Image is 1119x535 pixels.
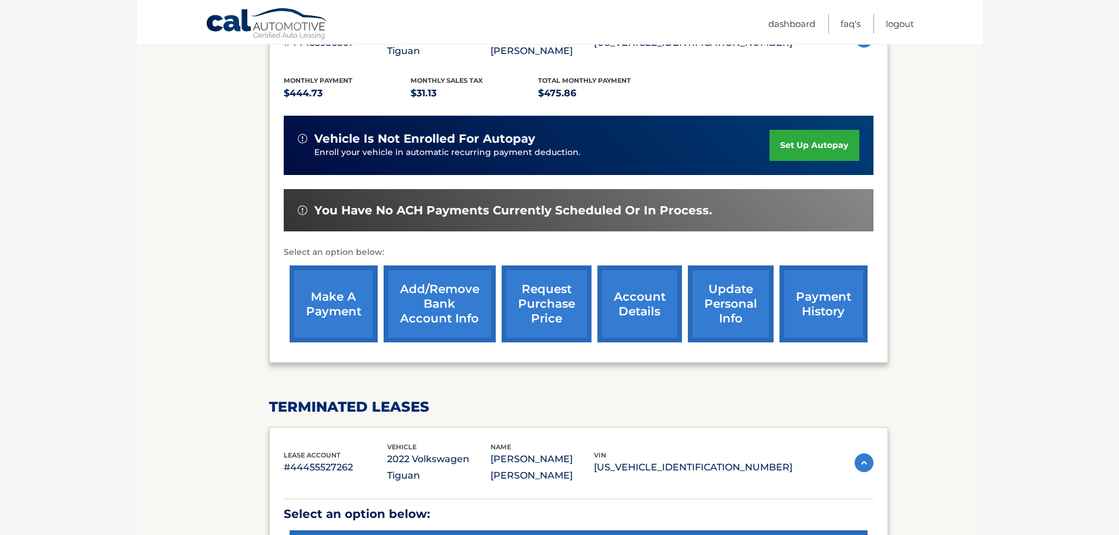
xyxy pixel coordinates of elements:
p: Select an option below: [284,504,873,524]
a: payment history [779,265,868,342]
img: alert-white.svg [298,206,307,215]
p: 2022 Volkswagen Tiguan [387,451,490,484]
p: Enroll your vehicle in automatic recurring payment deduction. [314,146,770,159]
a: update personal info [688,265,774,342]
a: Dashboard [768,14,815,33]
p: $31.13 [411,85,538,102]
a: Logout [886,14,914,33]
p: $475.86 [538,85,666,102]
span: vehicle [387,443,416,451]
img: alert-white.svg [298,134,307,143]
p: [US_VEHICLE_IDENTIFICATION_NUMBER] [594,459,792,476]
p: #44455527262 [284,459,387,476]
span: Monthly Payment [284,76,352,85]
span: You have no ACH payments currently scheduled or in process. [314,203,712,218]
span: lease account [284,451,341,459]
span: Total Monthly Payment [538,76,631,85]
p: [PERSON_NAME] [PERSON_NAME] [490,451,594,484]
a: account details [597,265,682,342]
span: name [490,443,511,451]
a: FAQ's [841,14,861,33]
h2: terminated leases [269,398,888,416]
a: set up autopay [769,130,859,161]
p: $444.73 [284,85,411,102]
span: vin [594,451,606,459]
img: accordion-active.svg [855,453,873,472]
span: vehicle is not enrolled for autopay [314,132,535,146]
a: make a payment [290,265,378,342]
p: Select an option below: [284,245,873,260]
span: Monthly sales Tax [411,76,483,85]
a: request purchase price [502,265,592,342]
a: Cal Automotive [206,8,329,42]
a: Add/Remove bank account info [384,265,496,342]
